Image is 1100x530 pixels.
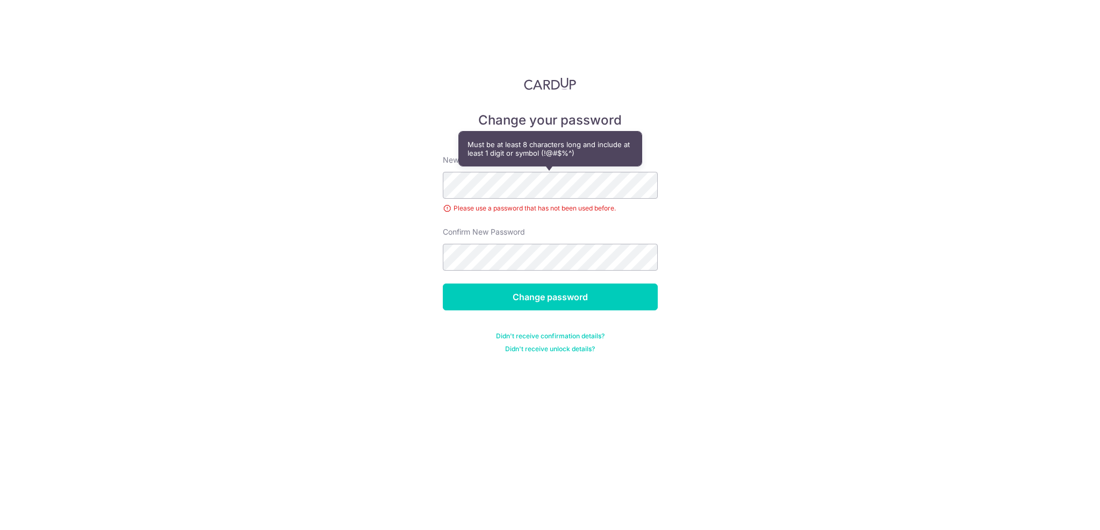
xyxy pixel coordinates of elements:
[505,345,595,353] a: Didn't receive unlock details?
[443,112,658,129] h5: Change your password
[496,332,605,340] a: Didn't receive confirmation details?
[459,132,642,166] div: Must be at least 8 characters long and include at least 1 digit or symbol (!@#$%^)
[443,284,658,310] input: Change password
[443,227,525,237] label: Confirm New Password
[443,155,495,165] label: New password
[524,77,577,90] img: CardUp Logo
[443,203,658,214] div: Please use a password that has not been used before.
